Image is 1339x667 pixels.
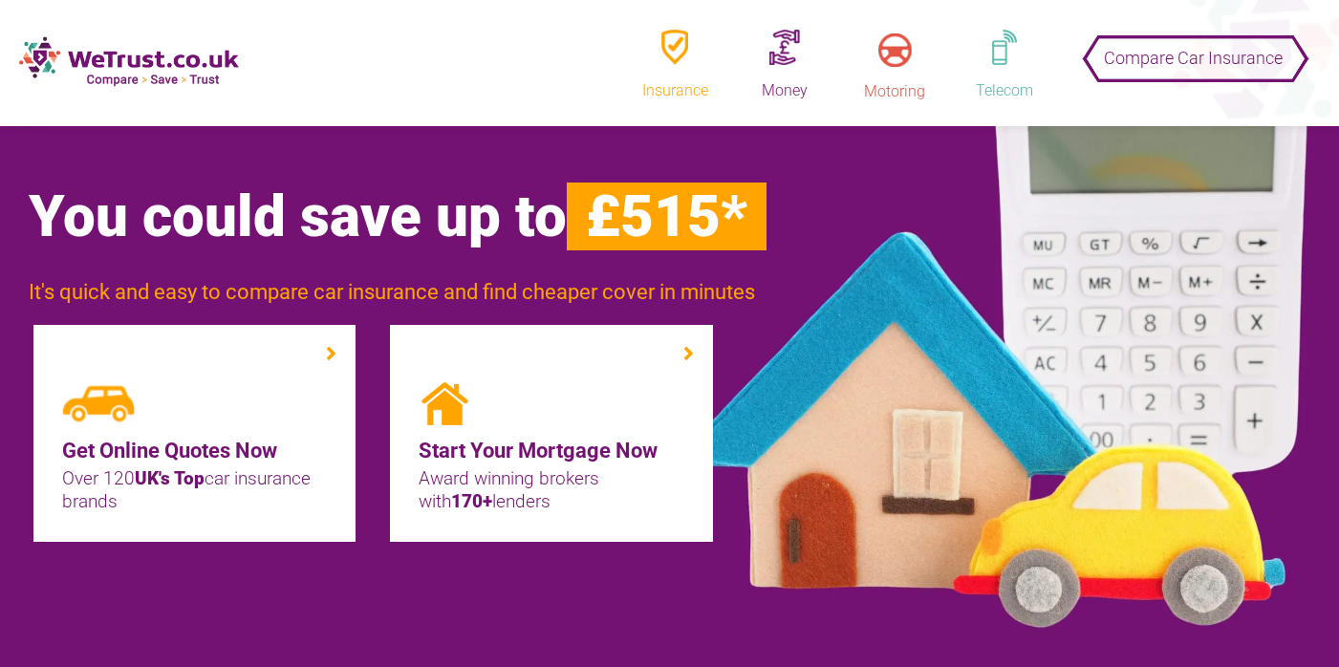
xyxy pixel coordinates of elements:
[737,80,832,102] div: Money
[1091,31,1296,69] button: Compare Car Insurance
[627,80,723,102] div: Insurance
[135,467,205,489] span: UK's Top
[567,183,767,250] span: £515*
[62,382,136,425] img: img
[29,183,767,250] span: You could save up to
[847,81,942,102] div: Motoring
[661,30,687,65] img: insurence.png
[992,30,1016,65] img: telephone.png
[1104,34,1283,81] span: Compare Car Insurance
[419,467,684,513] p: Award winning brokers with lenders
[62,435,328,467] a: Get Online Quotes Now
[419,382,470,425] img: img
[62,467,328,513] p: Over 120 car insurance brands
[451,490,492,512] span: 170+
[878,33,912,67] img: motoring.png
[29,280,755,304] span: It's quick and easy to compare car insurance and find cheaper cover in minutes
[19,36,239,87] img: new-logo.png
[957,80,1052,102] div: Telecom
[419,435,684,467] a: Start Your Mortgage Now
[769,30,800,65] img: money.png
